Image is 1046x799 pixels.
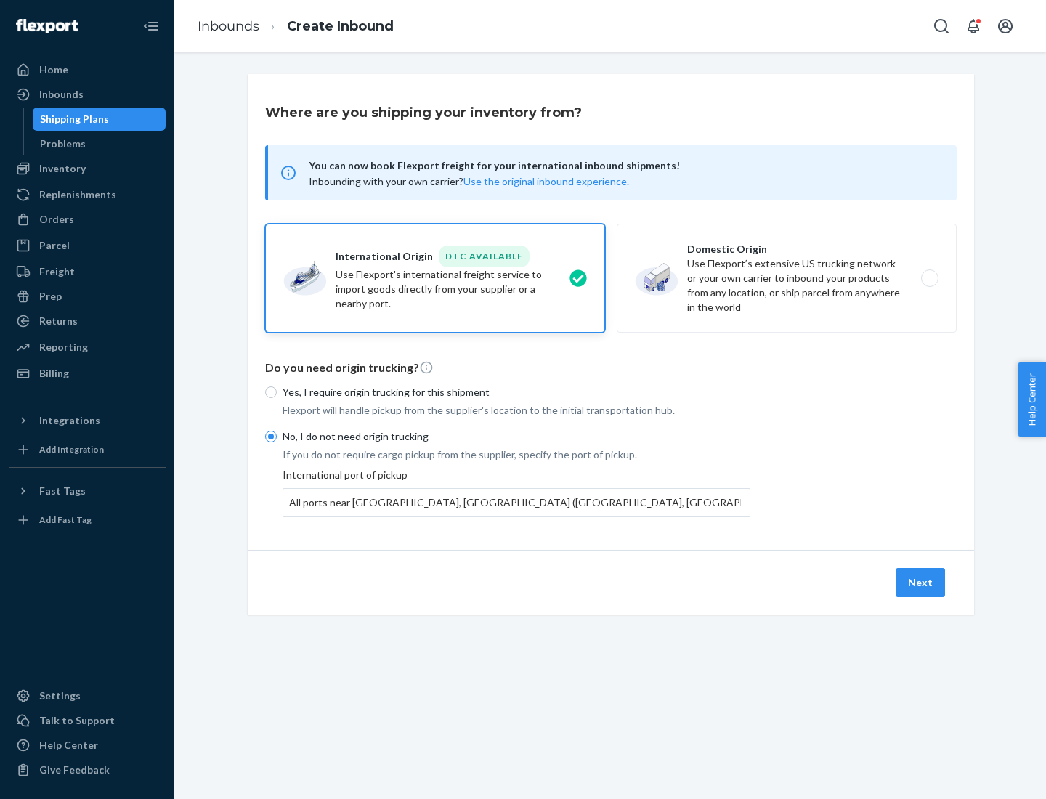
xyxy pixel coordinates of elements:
[283,385,750,399] p: Yes, I require origin trucking for this shipment
[39,763,110,777] div: Give Feedback
[991,12,1020,41] button: Open account menu
[9,362,166,385] a: Billing
[463,174,629,189] button: Use the original inbound experience.
[9,758,166,782] button: Give Feedback
[283,468,750,517] div: International port of pickup
[265,103,582,122] h3: Where are you shipping your inventory from?
[39,187,116,202] div: Replenishments
[186,5,405,48] ol: breadcrumbs
[39,366,69,381] div: Billing
[9,58,166,81] a: Home
[16,19,78,33] img: Flexport logo
[39,443,104,455] div: Add Integration
[39,340,88,354] div: Reporting
[9,208,166,231] a: Orders
[265,386,277,398] input: Yes, I require origin trucking for this shipment
[283,429,750,444] p: No, I do not need origin trucking
[198,18,259,34] a: Inbounds
[959,12,988,41] button: Open notifications
[283,403,750,418] p: Flexport will handle pickup from the supplier's location to the initial transportation hub.
[265,360,957,376] p: Do you need origin trucking?
[1018,362,1046,437] button: Help Center
[40,137,86,151] div: Problems
[309,175,629,187] span: Inbounding with your own carrier?
[39,514,92,526] div: Add Fast Tag
[9,479,166,503] button: Fast Tags
[39,713,115,728] div: Talk to Support
[39,212,74,227] div: Orders
[287,18,394,34] a: Create Inbound
[9,409,166,432] button: Integrations
[39,161,86,176] div: Inventory
[137,12,166,41] button: Close Navigation
[39,689,81,703] div: Settings
[33,132,166,155] a: Problems
[9,438,166,461] a: Add Integration
[39,87,84,102] div: Inbounds
[9,285,166,308] a: Prep
[40,112,109,126] div: Shipping Plans
[9,157,166,180] a: Inventory
[39,738,98,753] div: Help Center
[9,734,166,757] a: Help Center
[283,447,750,462] p: If you do not require cargo pickup from the supplier, specify the port of pickup.
[9,309,166,333] a: Returns
[9,183,166,206] a: Replenishments
[927,12,956,41] button: Open Search Box
[39,238,70,253] div: Parcel
[309,157,939,174] span: You can now book Flexport freight for your international inbound shipments!
[39,264,75,279] div: Freight
[39,484,86,498] div: Fast Tags
[39,314,78,328] div: Returns
[39,413,100,428] div: Integrations
[39,62,68,77] div: Home
[9,508,166,532] a: Add Fast Tag
[9,234,166,257] a: Parcel
[265,431,277,442] input: No, I do not need origin trucking
[9,684,166,707] a: Settings
[9,260,166,283] a: Freight
[9,709,166,732] a: Talk to Support
[33,108,166,131] a: Shipping Plans
[9,83,166,106] a: Inbounds
[9,336,166,359] a: Reporting
[39,289,62,304] div: Prep
[896,568,945,597] button: Next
